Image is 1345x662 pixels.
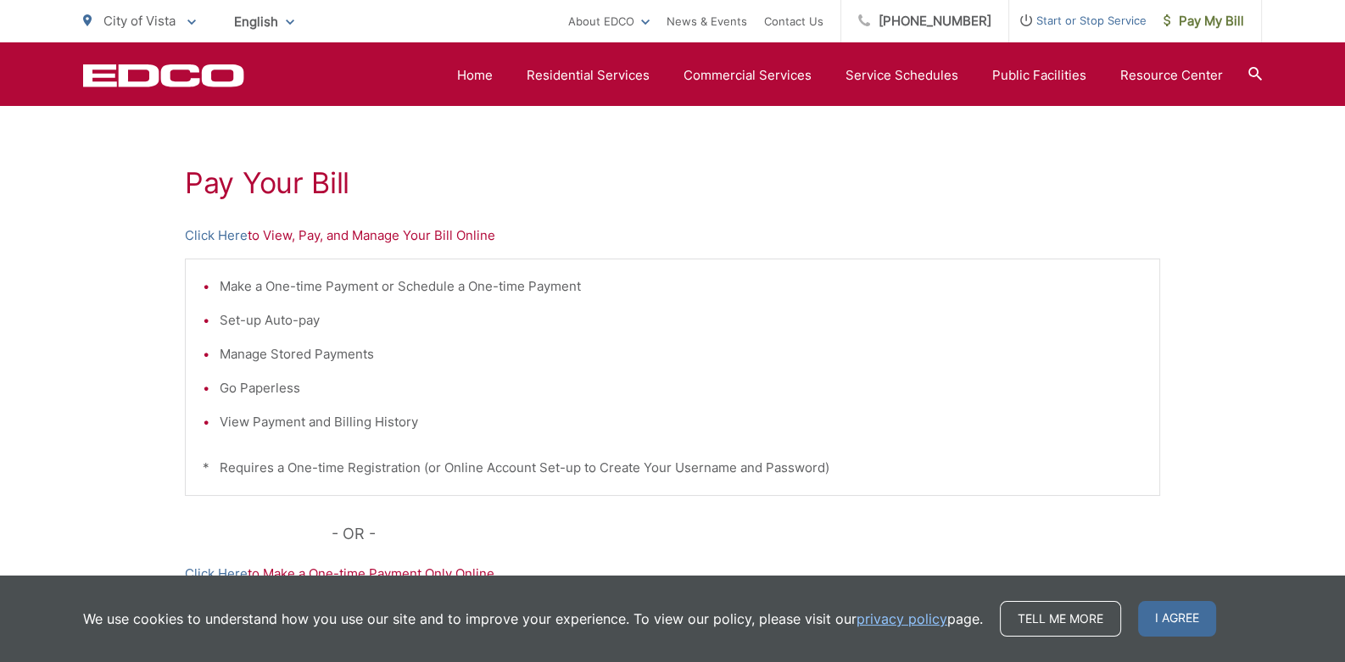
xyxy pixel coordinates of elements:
[1164,11,1244,31] span: Pay My Bill
[992,65,1086,86] a: Public Facilities
[857,609,947,629] a: privacy policy
[667,11,747,31] a: News & Events
[220,276,1142,297] li: Make a One-time Payment or Schedule a One-time Payment
[220,344,1142,364] li: Manage Stored Payments
[103,13,176,29] span: City of Vista
[83,64,244,87] a: EDCD logo. Return to the homepage.
[83,609,983,629] p: We use cookies to understand how you use our site and to improve your experience. To view our pol...
[332,521,1161,547] p: - OR -
[221,7,307,36] span: English
[1138,601,1216,637] span: I agree
[185,166,1160,200] h1: Pay Your Bill
[185,564,248,584] a: Click Here
[1120,65,1223,86] a: Resource Center
[220,378,1142,398] li: Go Paperless
[220,310,1142,331] li: Set-up Auto-pay
[1000,601,1121,637] a: Tell me more
[185,225,1160,246] p: to View, Pay, and Manage Your Bill Online
[220,412,1142,432] li: View Payment and Billing History
[185,564,1160,584] p: to Make a One-time Payment Only Online
[846,65,958,86] a: Service Schedules
[457,65,493,86] a: Home
[684,65,812,86] a: Commercial Services
[764,11,823,31] a: Contact Us
[203,458,1142,478] p: * Requires a One-time Registration (or Online Account Set-up to Create Your Username and Password)
[568,11,650,31] a: About EDCO
[527,65,650,86] a: Residential Services
[185,225,248,246] a: Click Here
